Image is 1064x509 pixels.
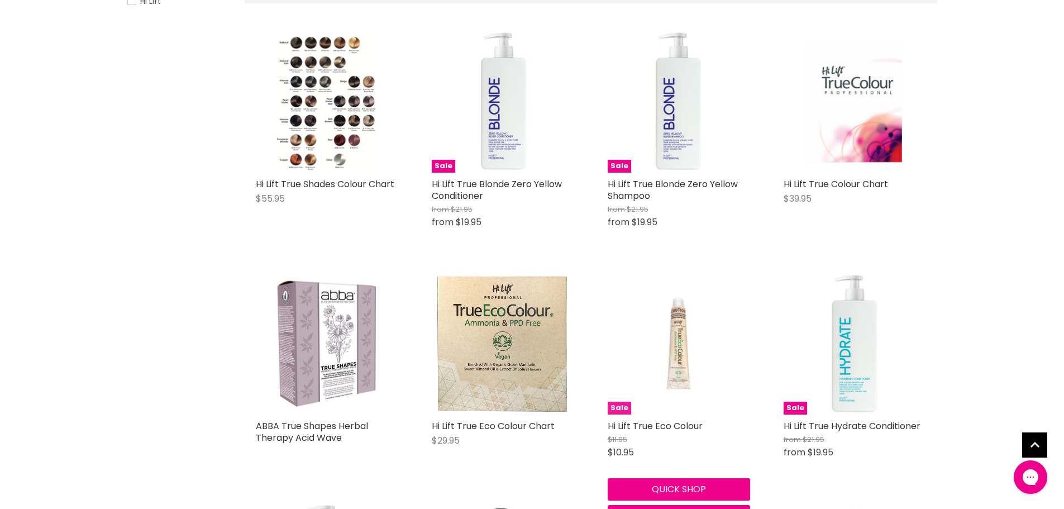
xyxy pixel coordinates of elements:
span: Sale [784,402,807,415]
span: from [608,216,629,229]
span: from [432,216,454,229]
a: ABBA True Shapes Herbal Therapy Acid Wave [256,272,398,415]
a: Hi Lift True Eco Colour [608,420,703,432]
span: from [784,446,805,459]
a: Hi Lift True Hydrate ConditionerSale [784,272,926,415]
span: $21.95 [803,434,824,445]
span: Sale [608,160,631,173]
a: Hi Lift True Shades Colour Chart [256,30,398,173]
a: Hi Lift True Blonde Zero Yellow ConditionerSale [432,30,574,173]
img: Hi Lift True Shades Colour Chart [276,30,378,173]
span: from [608,204,625,215]
a: Hi Lift True Shades Colour Chart [256,178,394,191]
span: $19.95 [456,216,481,229]
span: $11.95 [608,434,627,445]
img: Hi Lift True Blonde Zero Yellow Shampoo [608,30,750,173]
a: ABBA True Shapes Herbal Therapy Acid Wave [256,420,368,444]
span: $55.95 [256,192,285,205]
span: $29.95 [432,434,460,447]
span: $21.95 [627,204,648,215]
a: Hi Lift True Eco Colour Chart [432,420,555,432]
span: $19.95 [808,446,833,459]
span: from [432,204,449,215]
a: Hi Lift True Blonde Zero Yellow ShampooSale [608,30,750,173]
img: Hi Lift True Colour Chart [807,30,902,173]
span: $10.95 [608,446,634,459]
a: Hi Lift True Blonde Zero Yellow Shampoo [608,178,738,202]
img: Hi Lift True Blonde Zero Yellow Conditioner [432,30,574,173]
a: Hi Lift True Hydrate Conditioner [784,420,920,432]
span: Sale [432,160,455,173]
a: Hi Lift True Eco ColourSale [608,272,750,415]
span: $39.95 [784,192,812,205]
img: Hi Lift True Hydrate Conditioner [784,272,926,415]
img: Hi Lift True Eco Colour Chart [432,272,574,415]
span: Sale [608,402,631,415]
a: Hi Lift True Blonde Zero Yellow Conditioner [432,178,562,202]
span: $21.95 [451,204,473,215]
span: from [784,434,801,445]
iframe: Gorgias live chat messenger [1008,456,1053,498]
a: Hi Lift True Colour Chart [784,178,888,191]
a: Hi Lift True Colour Chart [784,30,926,173]
span: $19.95 [632,216,657,229]
img: Hi Lift True Eco Colour [631,272,726,415]
button: Quick shop [608,478,750,501]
